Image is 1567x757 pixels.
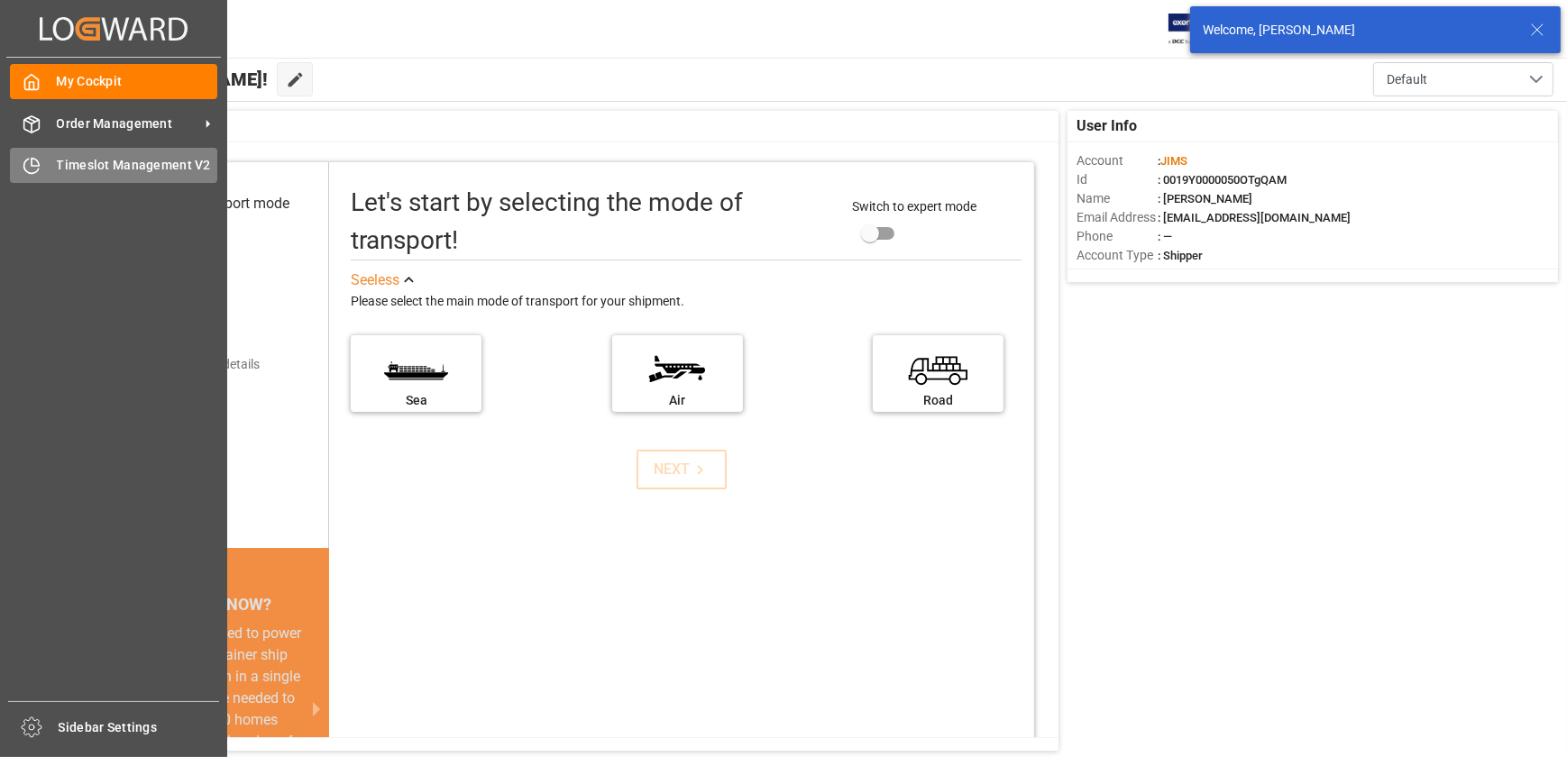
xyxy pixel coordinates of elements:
span: JIMS [1160,154,1187,168]
img: Exertis%20JAM%20-%20Email%20Logo.jpg_1722504956.jpg [1168,14,1231,45]
div: Air [621,391,734,410]
div: Please select the main mode of transport for your shipment. [351,291,1022,313]
span: Id [1077,170,1158,189]
span: : — [1158,230,1172,243]
span: Sidebar Settings [59,718,220,737]
a: Timeslot Management V2 [10,148,217,183]
span: : [PERSON_NAME] [1158,192,1252,205]
span: Order Management [57,114,199,133]
div: Sea [360,391,472,410]
span: : Shipper [1158,249,1203,262]
a: My Cockpit [10,64,217,99]
div: Select transport mode [150,193,289,214]
span: : [EMAIL_ADDRESS][DOMAIN_NAME] [1158,211,1351,224]
span: Timeslot Management V2 [57,156,218,175]
div: Let's start by selecting the mode of transport! [351,184,834,260]
span: Switch to expert mode [853,199,977,214]
span: Email Address [1077,208,1158,227]
span: Phone [1077,227,1158,246]
span: User Info [1077,115,1137,137]
span: Name [1077,189,1158,208]
div: Road [882,391,994,410]
span: Account [1077,151,1158,170]
button: NEXT [637,450,727,489]
button: open menu [1373,62,1553,96]
span: : [1158,154,1187,168]
span: Default [1387,70,1427,89]
span: My Cockpit [57,72,218,91]
div: NEXT [655,459,710,480]
span: Account Type [1077,246,1158,265]
div: See less [351,269,399,291]
span: : 0019Y0000050OTgQAM [1158,173,1287,187]
div: Welcome, [PERSON_NAME] [1203,21,1513,40]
